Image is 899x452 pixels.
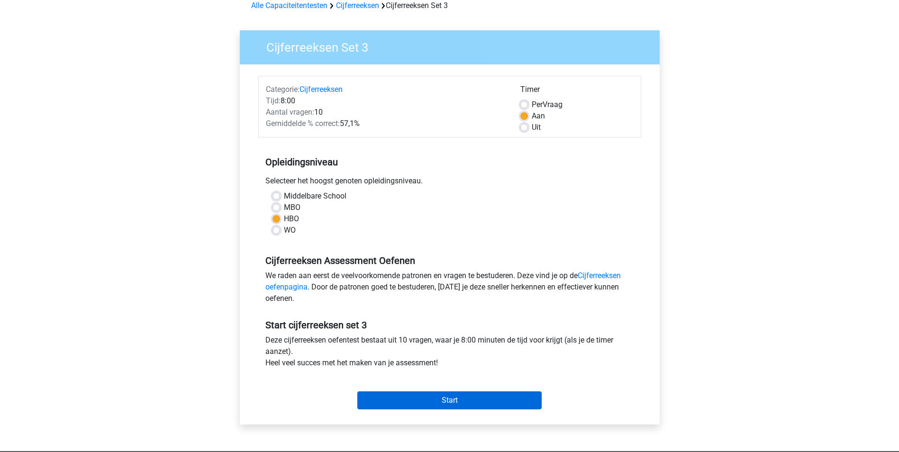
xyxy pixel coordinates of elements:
[284,202,300,213] label: MBO
[258,270,641,308] div: We raden aan eerst de veelvoorkomende patronen en vragen te bestuderen. Deze vind je op de . Door...
[284,190,346,202] label: Middelbare School
[266,119,340,128] span: Gemiddelde % correct:
[284,225,296,236] label: WO
[520,84,634,99] div: Timer
[259,107,513,118] div: 10
[532,122,541,133] label: Uit
[265,153,634,172] h5: Opleidingsniveau
[357,391,542,409] input: Start
[284,213,299,225] label: HBO
[532,100,543,109] span: Per
[251,1,327,10] a: Alle Capaciteitentesten
[258,334,641,372] div: Deze cijferreeksen oefentest bestaat uit 10 vragen, waar je 8:00 minuten de tijd voor krijgt (als...
[266,96,281,105] span: Tijd:
[532,110,545,122] label: Aan
[265,319,634,331] h5: Start cijferreeksen set 3
[300,85,343,94] a: Cijferreeksen
[258,175,641,190] div: Selecteer het hoogst genoten opleidingsniveau.
[259,118,513,129] div: 57,1%
[532,99,563,110] label: Vraag
[266,85,300,94] span: Categorie:
[255,36,653,55] h3: Cijferreeksen Set 3
[259,95,513,107] div: 8:00
[336,1,379,10] a: Cijferreeksen
[265,255,634,266] h5: Cijferreeksen Assessment Oefenen
[266,108,314,117] span: Aantal vragen:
